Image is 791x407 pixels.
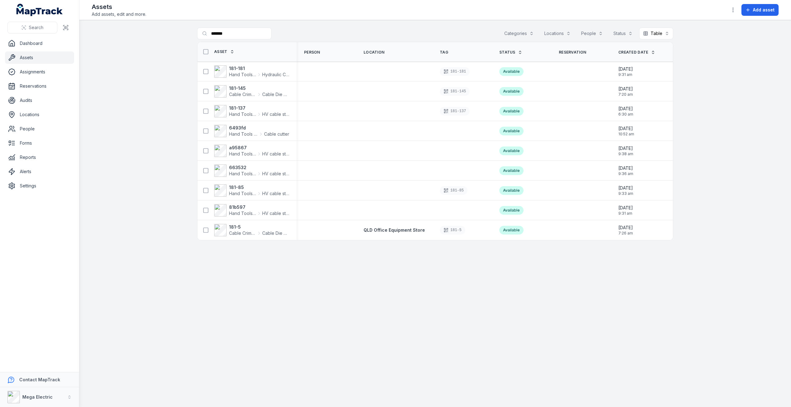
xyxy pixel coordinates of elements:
span: Location [364,50,384,55]
div: Available [499,147,524,155]
span: 9:33 am [618,191,633,196]
a: Created Date [618,50,655,55]
a: Asset [214,49,234,54]
span: [DATE] [618,225,633,231]
span: Reservation [559,50,586,55]
span: Add assets, edit and more. [92,11,146,17]
span: 9:36 am [618,171,633,176]
strong: Contact MapTrack [19,377,60,382]
span: Asset [214,49,228,54]
span: Hand Tools / Hydraulics [229,190,256,197]
button: Categories [500,28,538,39]
a: Reports [5,151,74,164]
button: Status [609,28,637,39]
div: Available [499,186,524,195]
div: 181-137 [440,107,470,116]
a: Settings [5,180,74,192]
button: Locations [540,28,575,39]
button: Table [639,28,673,39]
a: Assignments [5,66,74,78]
span: Tag [440,50,448,55]
strong: 6493fd [229,125,289,131]
strong: 181-145 [229,85,289,91]
a: QLD Office Equipment Store [364,227,425,233]
span: Created Date [618,50,648,55]
strong: 181-137 [229,105,289,111]
a: 181-5Cable CrimpersCable Die Set [214,224,289,236]
strong: 663532 [229,164,289,171]
a: 181-85Hand Tools / HydraulicsHV cable stripper [214,184,289,197]
time: 8/25/2023, 7:26:05 AM [618,225,633,236]
div: Available [499,67,524,76]
span: Search [29,24,43,31]
span: HV cable stripper [262,210,289,217]
button: Search [7,22,57,33]
button: Add asset [741,4,779,16]
a: Status [499,50,522,55]
span: HV cable stripper [262,151,289,157]
div: 181-5 [440,226,465,234]
div: 181-85 [440,186,467,195]
time: 2/6/2024, 10:52:13 AM [618,125,634,137]
span: Cable cutter [264,131,289,137]
a: 181-181Hand Tools / HydraulicsHydraulic Cable Cutter [214,65,289,78]
span: Person [304,50,320,55]
time: 2/6/2024, 9:31:41 AM [618,205,633,216]
strong: a95867 [229,145,289,151]
span: 9:31 am [618,211,633,216]
a: 6493fdHand Tools / HydraulicsCable cutter [214,125,289,137]
a: a95867Hand Tools / HydraulicsHV cable stripper [214,145,289,157]
span: Cable Crimpers [229,91,256,98]
span: Hydraulic Cable Cutter [262,72,289,78]
span: QLD Office Equipment Store [364,227,425,233]
span: 6:30 am [618,112,633,117]
div: Available [499,127,524,135]
a: Audits [5,94,74,107]
span: [DATE] [618,205,633,211]
a: Dashboard [5,37,74,50]
span: Hand Tools / Hydraulics [229,111,256,117]
a: Forms [5,137,74,149]
time: 2/6/2024, 9:33:59 AM [618,185,633,196]
span: Cable Die Set [262,230,289,236]
div: 181-145 [440,87,470,96]
strong: 181-181 [229,65,289,72]
time: 2/9/2024, 7:20:57 AM [618,86,633,97]
a: MapTrack [16,4,63,16]
a: 181-137Hand Tools / HydraulicsHV cable stripper [214,105,289,117]
span: 7:26 am [618,231,633,236]
span: 9:31 am [618,72,633,77]
a: 663532Hand Tools / HydraulicsHV cable stripper [214,164,289,177]
span: Hand Tools / Hydraulics [229,210,256,217]
time: 2/8/2024, 6:30:54 AM [618,106,633,117]
span: 10:52 am [618,132,634,137]
span: 7:20 am [618,92,633,97]
a: 181-145Cable CrimpersCable Die Set [214,85,289,98]
span: Hand Tools / Hydraulics [229,131,258,137]
strong: 181-5 [229,224,289,230]
span: [DATE] [618,145,633,151]
strong: Mega Electric [22,394,53,400]
span: Hand Tools / Hydraulics [229,72,256,78]
span: [DATE] [618,106,633,112]
time: 2/13/2024, 9:31:28 AM [618,66,633,77]
span: [DATE] [618,86,633,92]
div: Available [499,226,524,234]
span: Cable Die Set [262,91,289,98]
span: Hand Tools / Hydraulics [229,151,256,157]
span: [DATE] [618,125,634,132]
span: Hand Tools / Hydraulics [229,171,256,177]
a: People [5,123,74,135]
time: 2/6/2024, 9:36:29 AM [618,165,633,176]
div: Available [499,206,524,215]
a: 81b597Hand Tools / HydraulicsHV cable stripper [214,204,289,217]
button: People [577,28,607,39]
span: Add asset [753,7,775,13]
span: Cable Crimpers [229,230,256,236]
div: 181-181 [440,67,470,76]
strong: 181-85 [229,184,289,190]
span: 9:38 am [618,151,633,156]
div: Available [499,87,524,96]
span: [DATE] [618,185,633,191]
strong: 81b597 [229,204,289,210]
